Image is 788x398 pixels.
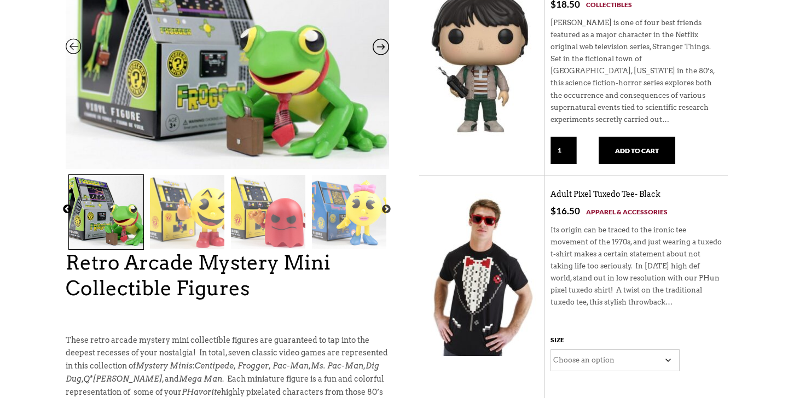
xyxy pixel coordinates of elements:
[381,204,392,215] button: Next
[551,333,564,349] label: Size
[136,361,193,370] em: Mystery Minis
[66,361,379,383] em: Dig Dug
[551,137,577,164] input: Qty
[599,137,675,164] button: Add to cart
[311,361,363,370] em: Ms. Pac-Man
[551,205,556,216] span: $
[195,361,309,370] em: Centipede, Frogger, Pac-Man
[551,218,722,320] div: Its origin can be traced to the ironic tee movement of the 1970s, and just wearing a tuxedo t-shi...
[182,388,221,396] em: PHavorite
[179,374,222,383] em: Mega Man
[551,10,722,137] div: [PERSON_NAME] is one of four best friends featured as a major character in the Netflix original w...
[551,190,660,199] a: Adult Pixel Tuxedo Tee- Black
[66,250,389,301] h1: Retro Arcade Mystery Mini Collectible Figures
[551,205,580,216] bdi: 16.50
[84,374,162,383] em: Q*[PERSON_NAME]
[62,204,73,215] button: Previous
[586,206,668,218] a: Apparel & Accessories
